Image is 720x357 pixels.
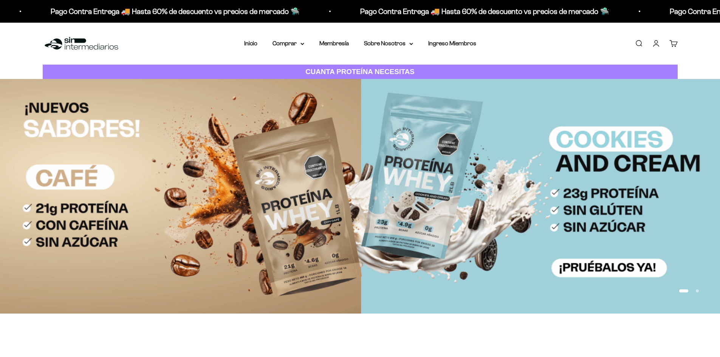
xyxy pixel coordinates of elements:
[305,68,415,76] strong: CUANTA PROTEÍNA NECESITAS
[364,39,413,48] summary: Sobre Nosotros
[273,39,304,48] summary: Comprar
[244,40,257,46] a: Inicio
[428,40,476,46] a: Ingreso Miembros
[319,40,349,46] a: Membresía
[5,5,254,17] p: Pago Contra Entrega 🚚 Hasta 60% de descuento vs precios de mercado 🛸
[43,65,678,79] a: CUANTA PROTEÍNA NECESITAS
[315,5,564,17] p: Pago Contra Entrega 🚚 Hasta 60% de descuento vs precios de mercado 🛸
